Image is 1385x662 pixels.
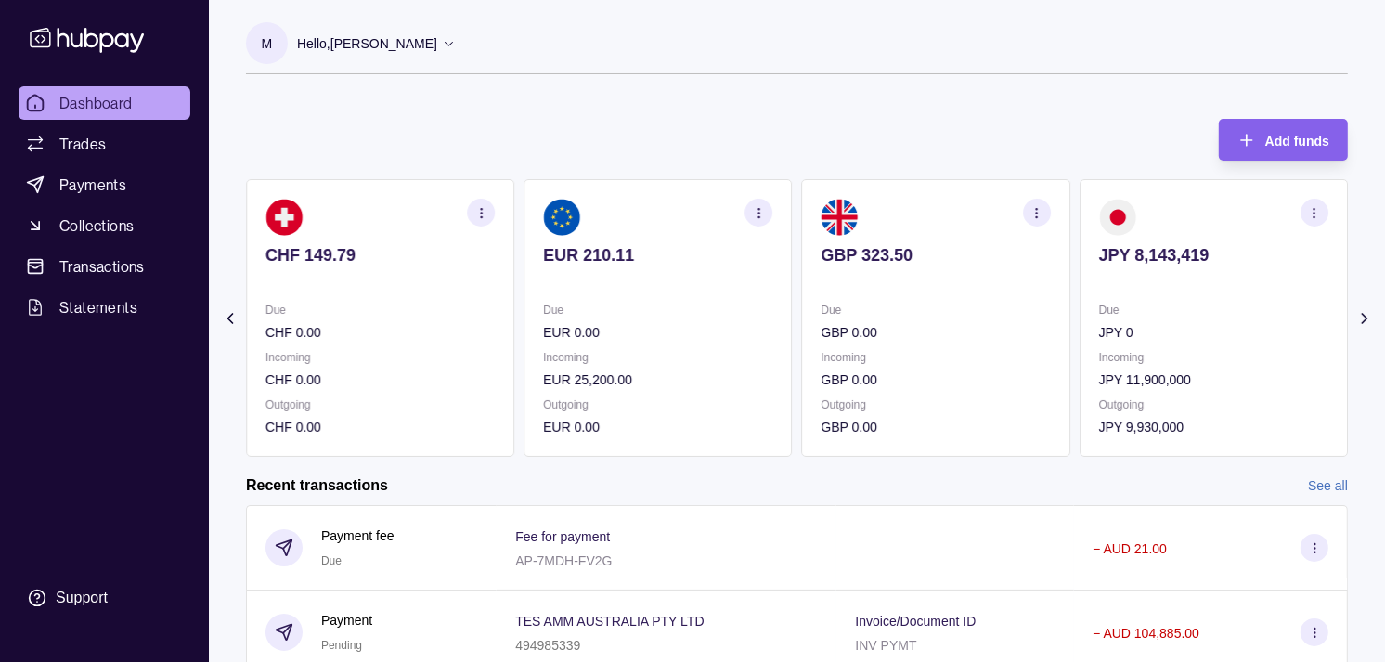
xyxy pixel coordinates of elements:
p: Outgoing [543,395,772,415]
span: Trades [59,133,106,155]
p: Hello, [PERSON_NAME] [297,33,437,54]
p: M [262,33,273,54]
p: JPY 9,930,000 [1099,417,1328,437]
p: TES AMM AUSTRALIA PTY LTD [515,614,704,629]
p: AP-7MDH-FV2G [515,553,612,568]
p: JPY 11,900,000 [1099,370,1328,390]
p: Due [1099,300,1328,320]
a: Statements [19,291,190,324]
a: Support [19,578,190,617]
a: Transactions [19,250,190,283]
p: GBP 0.00 [822,417,1051,437]
div: Support [56,588,108,608]
p: JPY 8,143,419 [1099,245,1328,266]
span: Statements [59,296,137,318]
span: Add funds [1265,134,1329,149]
p: Due [265,300,495,320]
a: Collections [19,209,190,242]
span: Transactions [59,255,145,278]
p: Due [543,300,772,320]
p: − AUD 104,885.00 [1093,626,1199,641]
span: Collections [59,214,134,237]
p: Fee for payment [515,529,610,544]
p: EUR 25,200.00 [543,370,772,390]
p: GBP 0.00 [822,370,1051,390]
p: Invoice/Document ID [855,614,976,629]
p: JPY 0 [1099,322,1328,343]
p: 494985339 [515,638,580,653]
span: Dashboard [59,92,133,114]
p: Payment [321,610,372,630]
p: INV PYMT [855,638,916,653]
p: Incoming [822,347,1051,368]
p: CHF 0.00 [265,417,495,437]
img: jp [1099,199,1136,236]
p: Outgoing [265,395,495,415]
p: Incoming [1099,347,1328,368]
span: Payments [59,174,126,196]
p: CHF 149.79 [265,245,495,266]
p: − AUD 21.00 [1093,541,1167,556]
p: GBP 0.00 [822,322,1051,343]
img: eu [543,199,580,236]
p: EUR 210.11 [543,245,772,266]
p: GBP 323.50 [822,245,1051,266]
h2: Recent transactions [246,475,388,496]
a: See all [1308,475,1348,496]
p: Due [822,300,1051,320]
p: CHF 0.00 [265,322,495,343]
a: Payments [19,168,190,201]
p: Outgoing [822,395,1051,415]
p: EUR 0.00 [543,322,772,343]
button: Add funds [1219,119,1348,161]
p: Incoming [543,347,772,368]
a: Dashboard [19,86,190,120]
p: Incoming [265,347,495,368]
p: EUR 0.00 [543,417,772,437]
span: Pending [321,639,362,652]
img: gb [822,199,859,236]
a: Trades [19,127,190,161]
p: Payment fee [321,526,395,546]
p: Outgoing [1099,395,1328,415]
span: Due [321,554,342,567]
img: ch [265,199,303,236]
p: CHF 0.00 [265,370,495,390]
